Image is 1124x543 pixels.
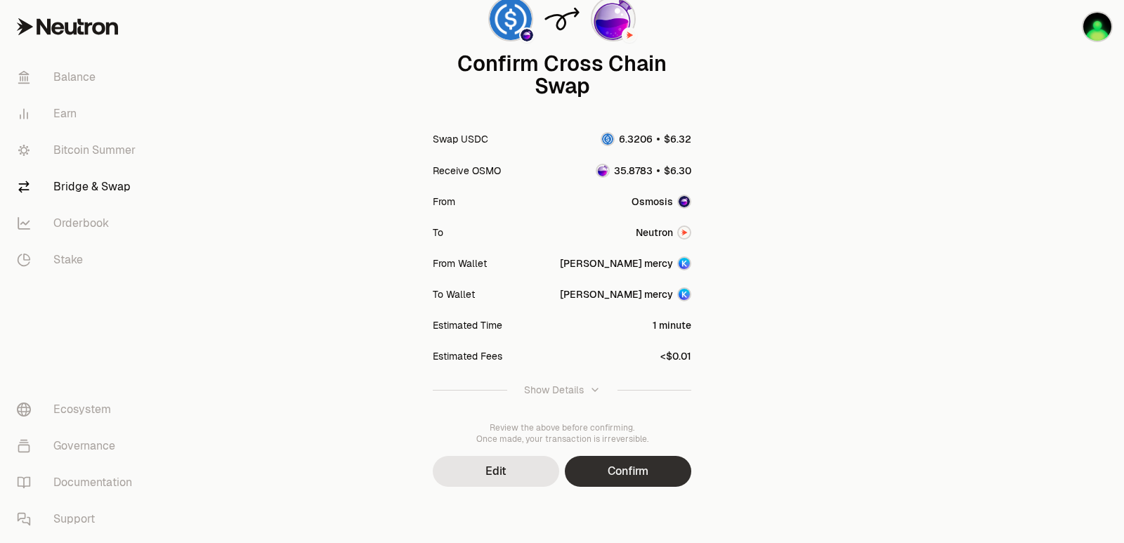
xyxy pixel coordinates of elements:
a: Ecosystem [6,391,152,428]
button: Show Details [433,372,691,408]
button: [PERSON_NAME] mercyAccount Image [560,256,691,270]
div: Estimated Fees [433,349,502,363]
div: Review the above before confirming. Once made, your transaction is irreversible. [433,422,691,445]
button: Confirm [565,456,691,487]
div: Show Details [524,383,584,397]
img: Osmosis Logo [679,196,690,207]
button: Edit [433,456,559,487]
span: Neutron [636,225,673,240]
div: Confirm Cross Chain Swap [433,53,691,98]
div: [PERSON_NAME] mercy [560,256,673,270]
a: Support [6,501,152,537]
img: USDC Logo [602,133,613,145]
a: Balance [6,59,152,96]
div: From [433,195,455,209]
a: Earn [6,96,152,132]
a: Bitcoin Summer [6,132,152,169]
div: Receive OSMO [433,164,501,178]
a: Orderbook [6,205,152,242]
img: sandy mercy [1083,13,1111,41]
img: OSMO Logo [597,165,608,176]
img: Neutron Logo [623,29,636,41]
button: [PERSON_NAME] mercyAccount Image [560,287,691,301]
div: 1 minute [653,318,691,332]
img: Account Image [679,289,690,300]
a: Bridge & Swap [6,169,152,205]
a: Governance [6,428,152,464]
img: Account Image [679,258,690,269]
span: Osmosis [632,195,673,209]
div: To [433,225,443,240]
div: <$0.01 [660,349,691,363]
div: [PERSON_NAME] mercy [560,287,673,301]
div: To Wallet [433,287,475,301]
a: Stake [6,242,152,278]
a: Documentation [6,464,152,501]
div: Swap USDC [433,132,488,146]
div: From Wallet [433,256,487,270]
img: Neutron Logo [679,227,690,238]
div: Estimated Time [433,318,502,332]
img: Osmosis Logo [521,29,533,41]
